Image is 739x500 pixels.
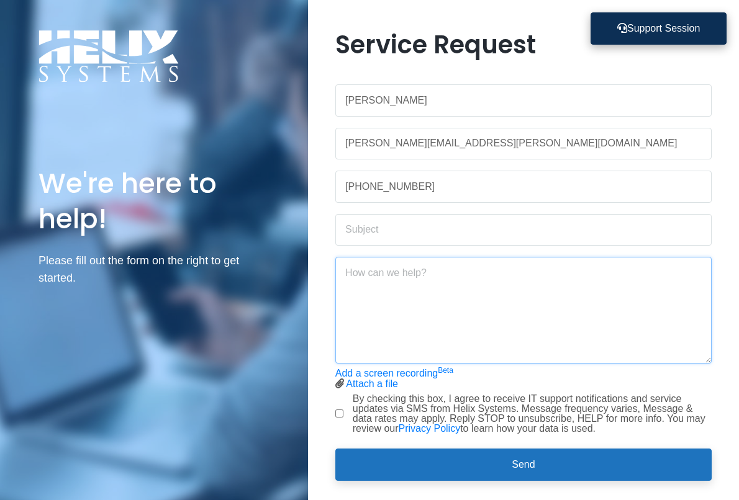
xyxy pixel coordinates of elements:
[346,378,398,389] a: Attach a file
[591,12,727,45] button: Support Session
[335,368,453,378] a: Add a screen recordingBeta
[39,252,270,288] p: Please fill out the form on the right to get started.
[335,449,712,481] button: Send
[335,84,712,117] input: Name
[399,423,461,434] a: Privacy Policy
[335,30,712,60] h1: Service Request
[39,166,270,237] h1: We're here to help!
[39,30,179,83] img: Logo
[335,171,712,203] input: Phone Number
[335,128,712,160] input: Work Email
[353,394,712,434] label: By checking this box, I agree to receive IT support notifications and service updates via SMS fro...
[438,366,453,375] sup: Beta
[335,214,712,246] input: Subject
